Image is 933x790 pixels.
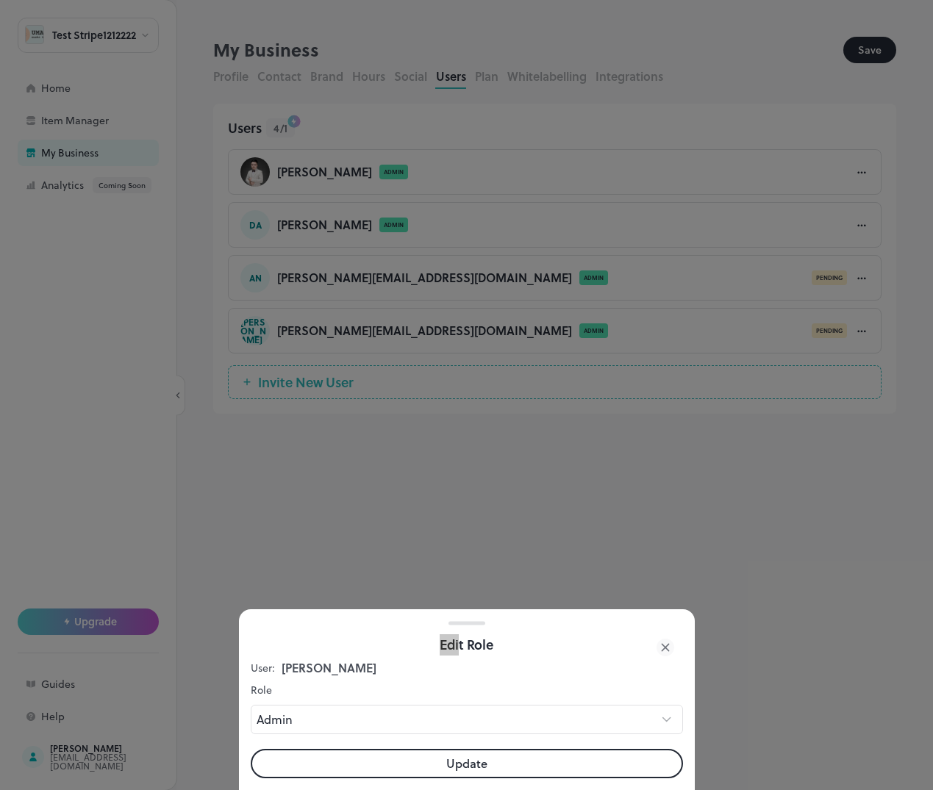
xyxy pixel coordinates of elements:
p: [PERSON_NAME] [282,661,376,675]
div: Edit Role [260,634,674,656]
button: Update [251,749,683,778]
div: Admin [251,705,659,734]
p: Role [251,683,683,697]
p: User: [251,661,274,675]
